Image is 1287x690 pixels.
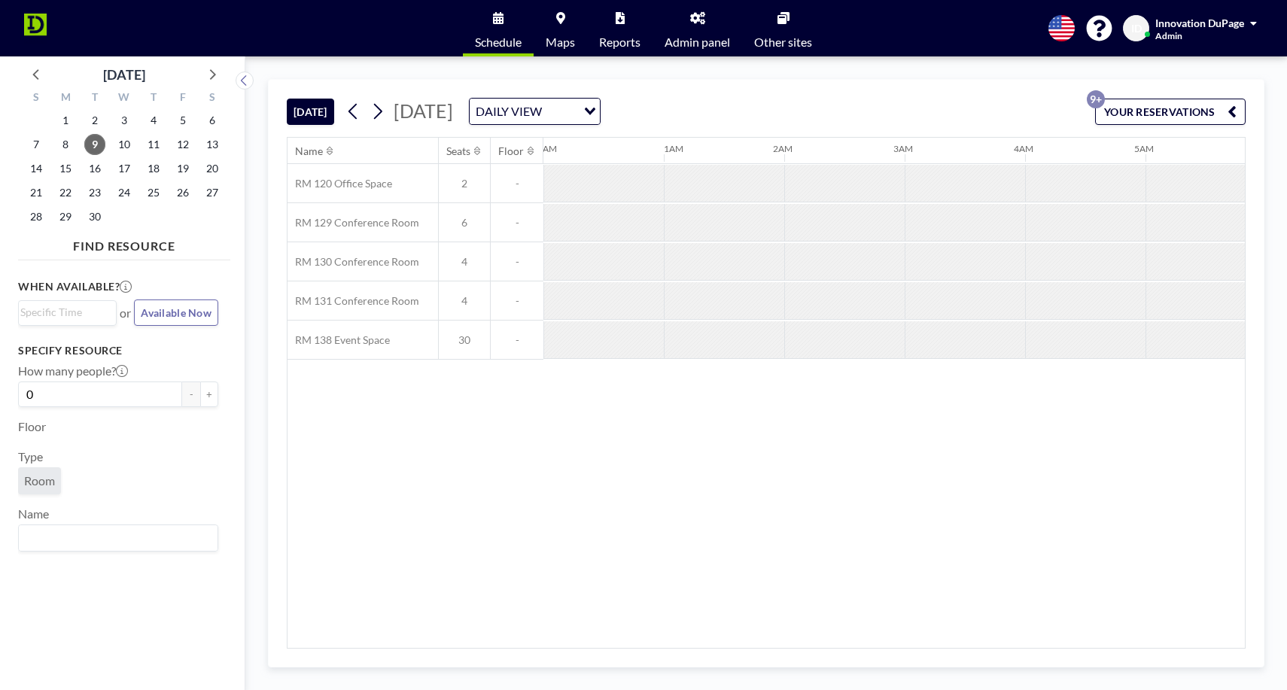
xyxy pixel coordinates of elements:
span: Sunday, September 21, 2025 [26,182,47,203]
span: Tuesday, September 30, 2025 [84,206,105,227]
span: 30 [439,333,490,347]
span: Friday, September 26, 2025 [172,182,193,203]
span: Other sites [754,36,812,48]
span: Thursday, September 18, 2025 [143,158,164,179]
button: YOUR RESERVATIONS9+ [1095,99,1246,125]
input: Search for option [20,528,209,548]
span: or [120,305,131,321]
span: Wednesday, September 3, 2025 [114,110,135,131]
span: Wednesday, September 24, 2025 [114,182,135,203]
span: Saturday, September 27, 2025 [202,182,223,203]
span: Innovation DuPage [1155,17,1244,29]
span: Monday, September 22, 2025 [55,182,76,203]
span: RM 120 Office Space [288,177,392,190]
span: Monday, September 15, 2025 [55,158,76,179]
span: Sunday, September 14, 2025 [26,158,47,179]
span: Thursday, September 25, 2025 [143,182,164,203]
span: Friday, September 19, 2025 [172,158,193,179]
h3: Specify resource [18,344,218,357]
span: RM 129 Conference Room [288,216,419,229]
div: S [22,89,51,108]
span: DAILY VIEW [473,102,545,121]
span: Tuesday, September 9, 2025 [84,134,105,155]
button: [DATE] [287,99,334,125]
span: Admin panel [665,36,730,48]
span: - [491,294,543,308]
span: Saturday, September 6, 2025 [202,110,223,131]
div: F [168,89,197,108]
span: Friday, September 5, 2025 [172,110,193,131]
div: 2AM [773,143,793,154]
span: ID [1131,22,1142,35]
span: Monday, September 8, 2025 [55,134,76,155]
div: 1AM [664,143,683,154]
input: Search for option [20,304,108,321]
img: organization-logo [24,14,47,44]
span: Monday, September 29, 2025 [55,206,76,227]
span: 4 [439,255,490,269]
div: Name [295,144,323,158]
span: - [491,216,543,229]
h4: FIND RESOURCE [18,233,230,254]
span: Room [24,473,55,488]
span: Friday, September 12, 2025 [172,134,193,155]
span: Reports [599,36,640,48]
div: T [81,89,110,108]
span: 4 [439,294,490,308]
span: Saturday, September 13, 2025 [202,134,223,155]
span: RM 130 Conference Room [288,255,419,269]
label: Name [18,506,49,521]
label: Type [18,449,43,464]
span: RM 138 Event Space [288,333,390,347]
span: Tuesday, September 16, 2025 [84,158,105,179]
div: Seats [446,144,470,158]
label: How many people? [18,363,128,378]
div: M [51,89,81,108]
span: Tuesday, September 23, 2025 [84,182,105,203]
div: W [110,89,139,108]
span: Sunday, September 28, 2025 [26,206,47,227]
span: RM 131 Conference Room [288,294,419,308]
span: Wednesday, September 10, 2025 [114,134,135,155]
span: Schedule [475,36,522,48]
div: S [197,89,227,108]
div: [DATE] [103,64,145,85]
span: Available Now [141,306,211,319]
label: Floor [18,419,46,434]
span: Saturday, September 20, 2025 [202,158,223,179]
span: - [491,255,543,269]
span: 2 [439,177,490,190]
span: Sunday, September 7, 2025 [26,134,47,155]
div: Search for option [19,525,218,551]
button: Available Now [134,299,218,326]
div: 12AM [532,143,557,154]
div: 5AM [1134,143,1154,154]
span: Maps [546,36,575,48]
div: Search for option [470,99,600,124]
span: Thursday, September 11, 2025 [143,134,164,155]
div: T [138,89,168,108]
span: Thursday, September 4, 2025 [143,110,164,131]
span: 6 [439,216,490,229]
span: - [491,333,543,347]
span: Admin [1155,30,1182,41]
span: Monday, September 1, 2025 [55,110,76,131]
span: - [491,177,543,190]
div: Search for option [19,301,116,324]
button: + [200,381,218,407]
div: 3AM [893,143,913,154]
div: 4AM [1014,143,1033,154]
input: Search for option [546,102,575,121]
p: 9+ [1087,90,1105,108]
div: Floor [498,144,524,158]
span: Tuesday, September 2, 2025 [84,110,105,131]
span: [DATE] [394,99,453,122]
span: Wednesday, September 17, 2025 [114,158,135,179]
button: - [182,381,200,407]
